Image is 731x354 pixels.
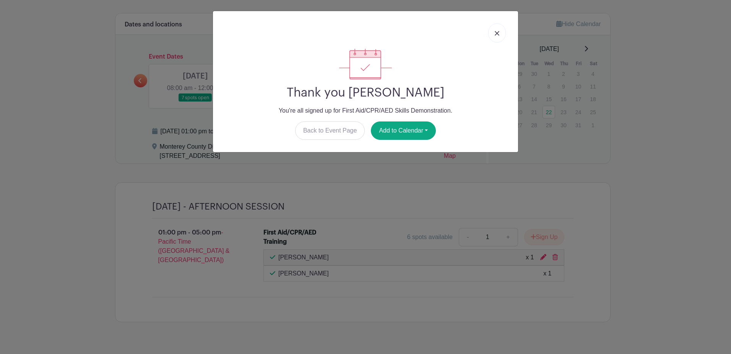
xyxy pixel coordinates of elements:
[219,106,512,115] p: You're all signed up for First Aid/CPR/AED Skills Demonstration.
[371,121,436,140] button: Add to Calendar
[219,85,512,100] h2: Thank you [PERSON_NAME]
[295,121,365,140] a: Back to Event Page
[495,31,499,36] img: close_button-5f87c8562297e5c2d7936805f587ecaba9071eb48480494691a3f1689db116b3.svg
[339,49,392,79] img: signup_complete-c468d5dda3e2740ee63a24cb0ba0d3ce5d8a4ecd24259e683200fb1569d990c8.svg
